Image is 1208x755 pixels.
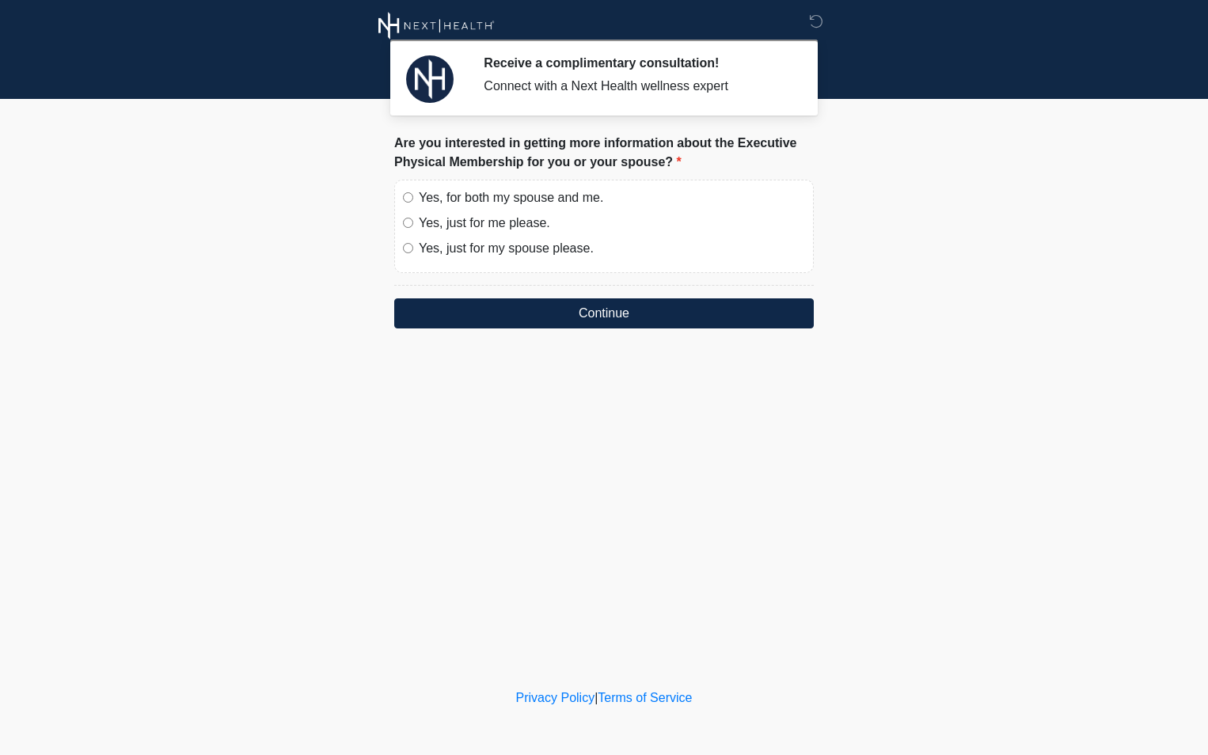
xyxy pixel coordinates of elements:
h2: Receive a complimentary consultation! [484,55,790,70]
img: Next Health Wellness Logo [378,12,495,40]
label: Yes, for both my spouse and me. [419,188,805,207]
div: Connect with a Next Health wellness expert [484,77,790,96]
label: Yes, just for my spouse please. [419,239,805,258]
button: Continue [394,298,814,328]
img: Agent Avatar [406,55,454,103]
input: Yes, for both my spouse and me. [403,192,413,203]
input: Yes, just for me please. [403,218,413,228]
a: Privacy Policy [516,691,595,704]
label: Are you interested in getting more information about the Executive Physical Membership for you or... [394,134,814,172]
a: Terms of Service [598,691,692,704]
a: | [595,691,598,704]
input: Yes, just for my spouse please. [403,243,413,253]
label: Yes, just for me please. [419,214,805,233]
